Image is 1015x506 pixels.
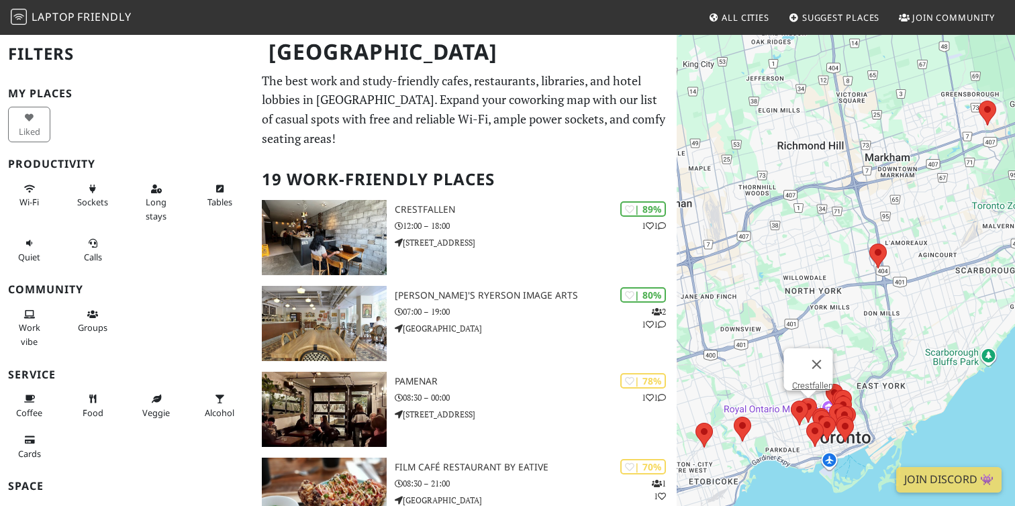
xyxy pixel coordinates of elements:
[8,34,246,74] h2: Filters
[8,283,246,296] h3: Community
[8,87,246,100] h3: My Places
[254,200,677,275] a: Crestfallen | 89% 11 Crestfallen 12:00 – 18:00 [STREET_ADDRESS]
[395,462,677,473] h3: Film Café Restaurant by Eative
[146,196,166,221] span: Long stays
[19,321,40,347] span: People working
[8,178,50,213] button: Wi-Fi
[254,286,677,361] a: Balzac's Ryerson Image Arts | 80% 211 [PERSON_NAME]'s Ryerson Image Arts 07:00 – 19:00 [GEOGRAPHI...
[262,372,387,447] img: Pamenar
[11,6,132,30] a: LaptopFriendly LaptopFriendly
[395,290,677,301] h3: [PERSON_NAME]'s Ryerson Image Arts
[620,201,666,217] div: | 89%
[620,459,666,474] div: | 70%
[893,5,1000,30] a: Join Community
[395,477,677,490] p: 08:30 – 21:00
[395,204,677,215] h3: Crestfallen
[262,71,669,148] p: The best work and study-friendly cafes, restaurants, libraries, and hotel lobbies in [GEOGRAPHIC_...
[11,9,27,25] img: LaptopFriendly
[620,373,666,389] div: | 78%
[896,467,1002,493] a: Join Discord 👾
[652,477,666,503] p: 1 1
[72,178,114,213] button: Sockets
[912,11,995,23] span: Join Community
[703,5,775,30] a: All Cities
[72,303,114,339] button: Groups
[8,232,50,268] button: Quiet
[8,480,246,493] h3: Space
[254,372,677,447] a: Pamenar | 78% 11 Pamenar 08:30 – 00:00 [STREET_ADDRESS]
[792,381,833,391] a: Crestfallen
[207,196,232,208] span: Work-friendly tables
[262,159,669,200] h2: 19 Work-Friendly Places
[8,368,246,381] h3: Service
[18,448,41,460] span: Credit cards
[802,11,880,23] span: Suggest Places
[395,305,677,318] p: 07:00 – 19:00
[783,5,885,30] a: Suggest Places
[722,11,769,23] span: All Cities
[642,305,666,331] p: 2 1 1
[199,178,241,213] button: Tables
[395,322,677,335] p: [GEOGRAPHIC_DATA]
[72,388,114,423] button: Food
[84,251,102,263] span: Video/audio calls
[199,388,241,423] button: Alcohol
[205,407,234,419] span: Alcohol
[395,391,677,404] p: 08:30 – 00:00
[258,34,674,70] h1: [GEOGRAPHIC_DATA]
[395,408,677,421] p: [STREET_ADDRESS]
[72,232,114,268] button: Calls
[395,376,677,387] h3: Pamenar
[262,200,387,275] img: Crestfallen
[262,286,387,361] img: Balzac's Ryerson Image Arts
[77,196,108,208] span: Power sockets
[135,178,177,227] button: Long stays
[78,321,107,334] span: Group tables
[18,251,40,263] span: Quiet
[8,158,246,170] h3: Productivity
[19,196,39,208] span: Stable Wi-Fi
[395,236,677,249] p: [STREET_ADDRESS]
[8,303,50,352] button: Work vibe
[16,407,42,419] span: Coffee
[8,388,50,423] button: Coffee
[801,348,833,381] button: Close
[8,429,50,464] button: Cards
[142,407,170,419] span: Veggie
[32,9,75,24] span: Laptop
[620,287,666,303] div: | 80%
[77,9,131,24] span: Friendly
[642,391,666,404] p: 1 1
[135,388,177,423] button: Veggie
[83,407,103,419] span: Food
[395,219,677,232] p: 12:00 – 18:00
[642,219,666,232] p: 1 1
